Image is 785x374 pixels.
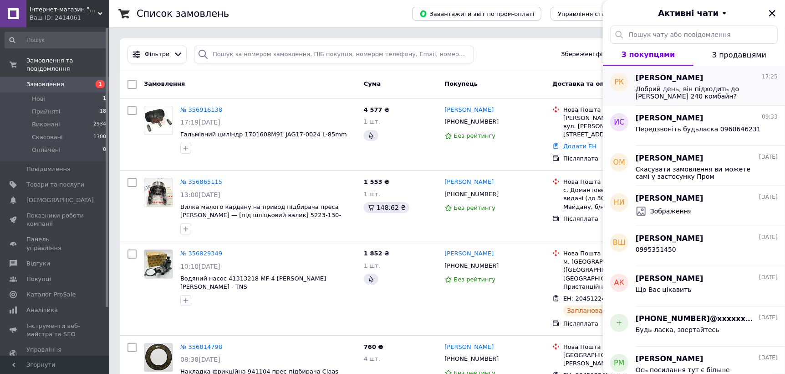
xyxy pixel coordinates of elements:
span: 09:33 [762,113,778,121]
img: Фото товару [144,250,173,278]
span: З покупцями [622,50,675,59]
span: Нові [32,95,45,103]
span: Покупець [445,80,478,87]
span: Без рейтингу [454,132,496,139]
span: 1 шт. [364,191,380,197]
div: Ваш ID: 2414061 [30,14,109,22]
span: + [616,318,622,328]
button: Завантажити звіт по пром-оплаті [412,7,541,21]
span: Управління сайтом [26,346,84,362]
input: Пошук за номером замовлення, ПІБ покупця, номером телефону, Email, номером накладної [194,46,474,63]
span: 4 шт. [364,355,380,362]
span: [PERSON_NAME] [636,234,703,244]
a: № 356865115 [180,178,222,185]
div: Нова Пошта [563,343,674,351]
span: 1 [103,95,106,103]
span: ИС [614,117,624,128]
button: НИ[PERSON_NAME][DATE]Зображення [603,186,785,226]
div: м. [GEOGRAPHIC_DATA] ([GEOGRAPHIC_DATA], [GEOGRAPHIC_DATA].), №1: вул. Пристанційна, 17в [563,258,674,291]
span: [PERSON_NAME] [636,354,703,364]
span: 0995351450 [636,246,676,253]
span: Гальмівний циліндр 1701608M91 JAG17-0024 L-85mm [180,131,347,138]
span: [DATE] [759,274,778,281]
span: [PERSON_NAME] [636,153,703,164]
span: З продавцями [712,51,766,59]
a: № 356829349 [180,250,222,257]
button: З покупцями [603,44,693,66]
span: [DATE] [759,314,778,322]
span: 18 [100,108,106,116]
button: ак[PERSON_NAME][DATE]Що Вас цікавить [603,266,785,306]
h1: Список замовлень [137,8,229,19]
div: Післяплата [563,155,674,163]
span: Замовлення [26,80,64,88]
div: [GEOGRAPHIC_DATA], №3: вул. [PERSON_NAME][STREET_ADDRESS] [563,351,674,368]
span: 08:38[DATE] [180,356,220,363]
span: [PHONE_NUMBER]@xxxxxx$.com [636,314,757,324]
a: Фото товару [144,178,173,207]
span: 760 ₴ [364,343,383,350]
img: Фото товару [144,343,173,372]
a: Фото товару [144,343,173,372]
div: 148.62 ₴ [364,202,409,213]
div: [PHONE_NUMBER] [443,188,501,200]
a: Водяний насос 41313218 MF-4 [PERSON_NAME] [PERSON_NAME] - TNS [180,275,326,291]
a: [PERSON_NAME] [445,249,494,258]
img: Фото товару [144,109,173,132]
input: Пошук чату або повідомлення [610,26,778,44]
span: Товари та послуги [26,181,84,189]
div: Заплановано [563,305,615,316]
span: Фільтри [145,50,170,59]
div: Післяплата [563,320,674,328]
span: ЕН: 20451224876347 [563,295,628,302]
span: Відгуки [26,260,50,268]
span: Зображення [650,207,692,216]
span: [PERSON_NAME] [636,193,703,204]
span: Каталог ProSale [26,291,76,299]
span: ОМ [613,157,625,168]
div: [PHONE_NUMBER] [443,116,501,128]
span: РК [614,77,624,88]
a: Фото товару [144,106,173,135]
div: с. Домантове, Пункт приймання-видачі (до 30 кг): вул. Героїв Майдану, б/н [563,186,674,211]
span: [PERSON_NAME] [636,274,703,284]
span: Прийняті [32,108,60,116]
a: Фото товару [144,249,173,279]
span: 1 553 ₴ [364,178,389,185]
a: № 356916138 [180,106,222,113]
span: 17:25 [762,73,778,81]
span: Доставка та оплата [552,80,620,87]
a: [PERSON_NAME] [445,178,494,187]
span: [DATE] [759,153,778,161]
span: 1 шт. [364,118,380,125]
button: +[PHONE_NUMBER]@xxxxxx$.com[DATE]Будь-ласка, звертайтесь [603,306,785,347]
span: РМ [614,358,624,369]
span: 1 шт. [364,262,380,269]
span: Завантажити звіт по пром-оплаті [419,10,534,18]
button: Активні чати [628,7,760,19]
img: Фото товару [144,178,173,207]
div: Нова Пошта [563,178,674,186]
span: [DEMOGRAPHIC_DATA] [26,196,94,204]
span: Показники роботи компанії [26,212,84,228]
div: [PHONE_NUMBER] [443,353,501,365]
span: 1 [96,80,105,88]
span: Аналітика [26,306,58,314]
span: Інструменти веб-майстра та SEO [26,322,84,338]
a: [PERSON_NAME] [445,106,494,114]
span: Без рейтингу [454,276,496,283]
div: [PERSON_NAME], №2 (до 10 кг): вул. [PERSON_NAME][STREET_ADDRESS] [563,114,674,139]
span: Передзвоніть будьласка 0960646231 [636,125,761,133]
button: Управління статусами [551,7,635,21]
input: Пошук [5,32,107,48]
span: [DATE] [759,354,778,362]
span: Скасувати замовлення ви можете самі у застосунку Пром [636,166,765,180]
span: Добрий день, він підходить до [PERSON_NAME] 240 комбайн? [636,85,765,100]
span: 17:19[DATE] [180,119,220,126]
a: Вилка малого кардану на привод підбирача преса [PERSON_NAME] — [під шліцьовий валик] 5223-130-004.02 [180,203,341,227]
span: Замовлення та повідомлення [26,57,109,73]
span: 2934 [93,120,106,129]
span: НИ [614,197,625,208]
div: [PHONE_NUMBER] [443,260,501,272]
